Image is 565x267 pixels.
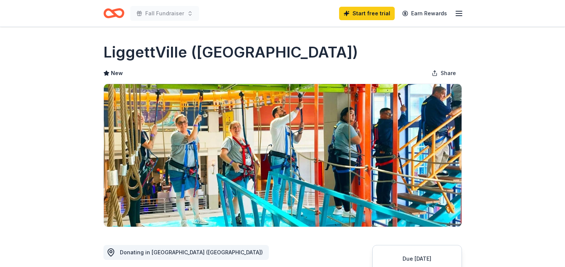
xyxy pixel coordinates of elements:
a: Home [103,4,124,22]
span: Donating in [GEOGRAPHIC_DATA] ([GEOGRAPHIC_DATA]) [120,249,263,255]
h1: LiggettVille ([GEOGRAPHIC_DATA]) [103,42,358,63]
a: Start free trial [339,7,395,20]
div: Due [DATE] [382,254,453,263]
a: Earn Rewards [398,7,451,20]
button: Share [426,66,462,81]
button: Fall Fundraiser [130,6,199,21]
span: New [111,69,123,78]
span: Fall Fundraiser [145,9,184,18]
span: Share [441,69,456,78]
img: Image for LiggettVille (San Antonio) [104,84,462,227]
